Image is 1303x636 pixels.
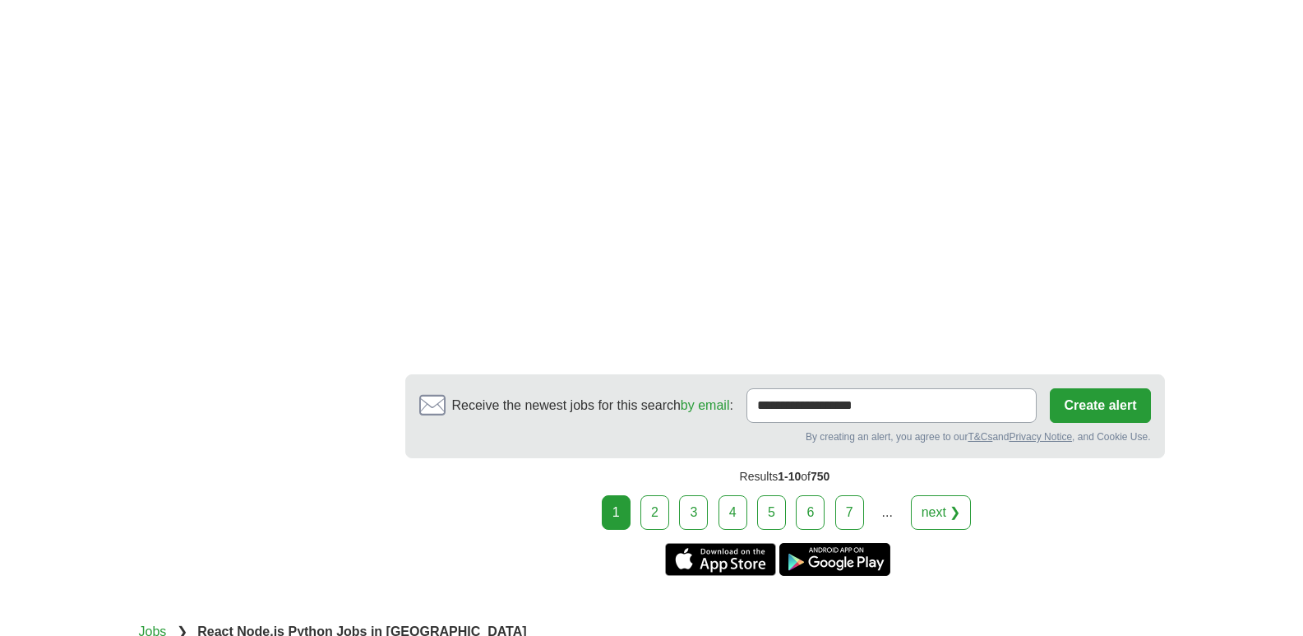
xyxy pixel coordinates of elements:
a: Get the iPhone app [665,543,776,576]
a: 4 [718,495,747,530]
a: 6 [796,495,825,530]
a: 3 [679,495,708,530]
a: 7 [835,495,864,530]
a: 5 [757,495,786,530]
a: Privacy Notice [1009,431,1072,443]
a: Get the Android app [779,543,890,576]
a: T&Cs [968,431,992,443]
button: Create alert [1050,388,1150,423]
a: 2 [640,495,669,530]
div: By creating an alert, you agree to our and , and Cookie Use. [419,429,1151,444]
div: ... [871,496,903,529]
a: next ❯ [911,495,972,530]
div: Results of [405,458,1165,495]
div: 1 [602,495,631,530]
span: 1-10 [778,470,801,483]
span: 750 [811,470,829,483]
